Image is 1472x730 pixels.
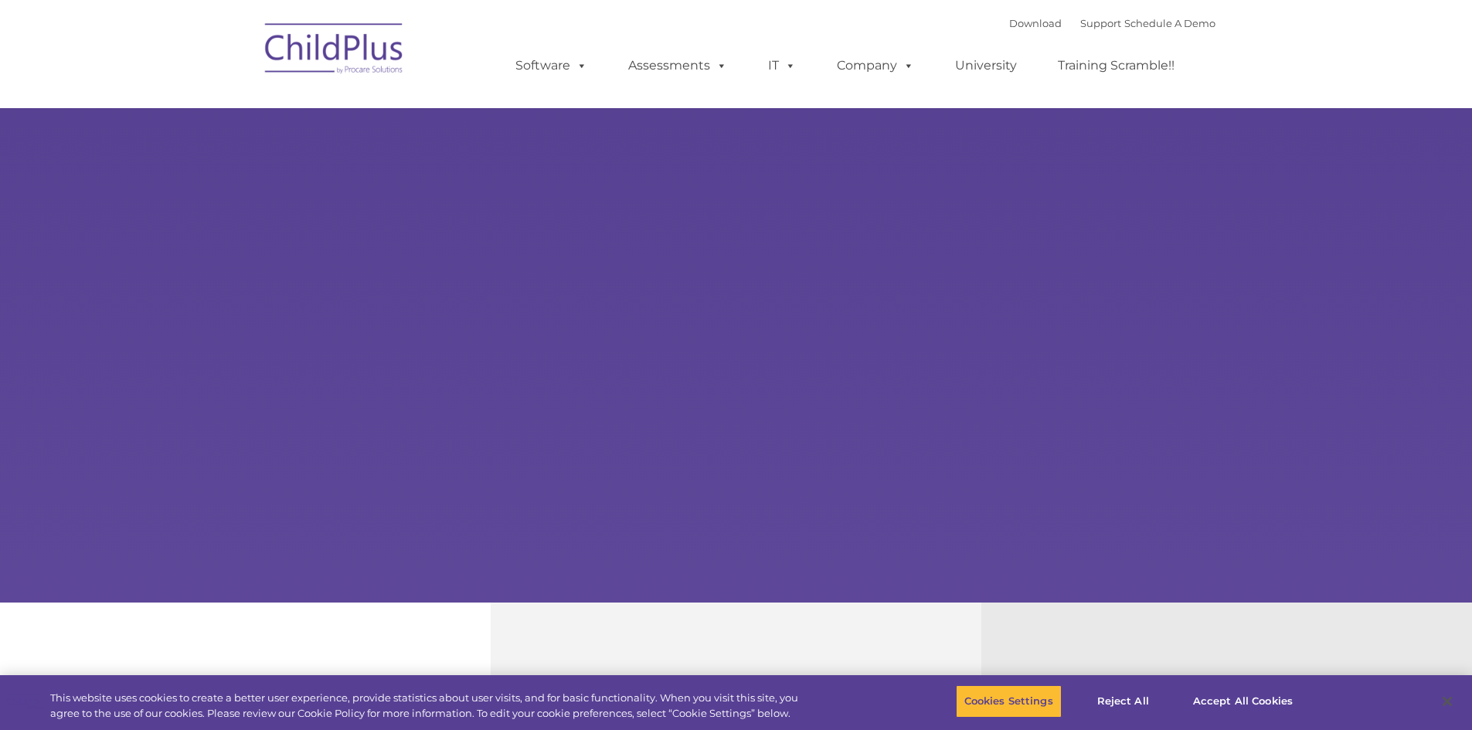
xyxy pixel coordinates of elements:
a: Software [500,50,603,81]
a: IT [753,50,811,81]
a: Schedule A Demo [1124,17,1215,29]
a: Download [1009,17,1062,29]
a: Company [821,50,930,81]
button: Reject All [1075,685,1171,718]
a: Support [1080,17,1121,29]
a: Assessments [613,50,743,81]
font: | [1009,17,1215,29]
a: University [940,50,1032,81]
div: This website uses cookies to create a better user experience, provide statistics about user visit... [50,691,810,721]
button: Close [1430,684,1464,718]
a: Training Scramble!! [1042,50,1190,81]
img: ChildPlus by Procare Solutions [257,12,412,90]
button: Accept All Cookies [1185,685,1301,718]
button: Cookies Settings [956,685,1062,718]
